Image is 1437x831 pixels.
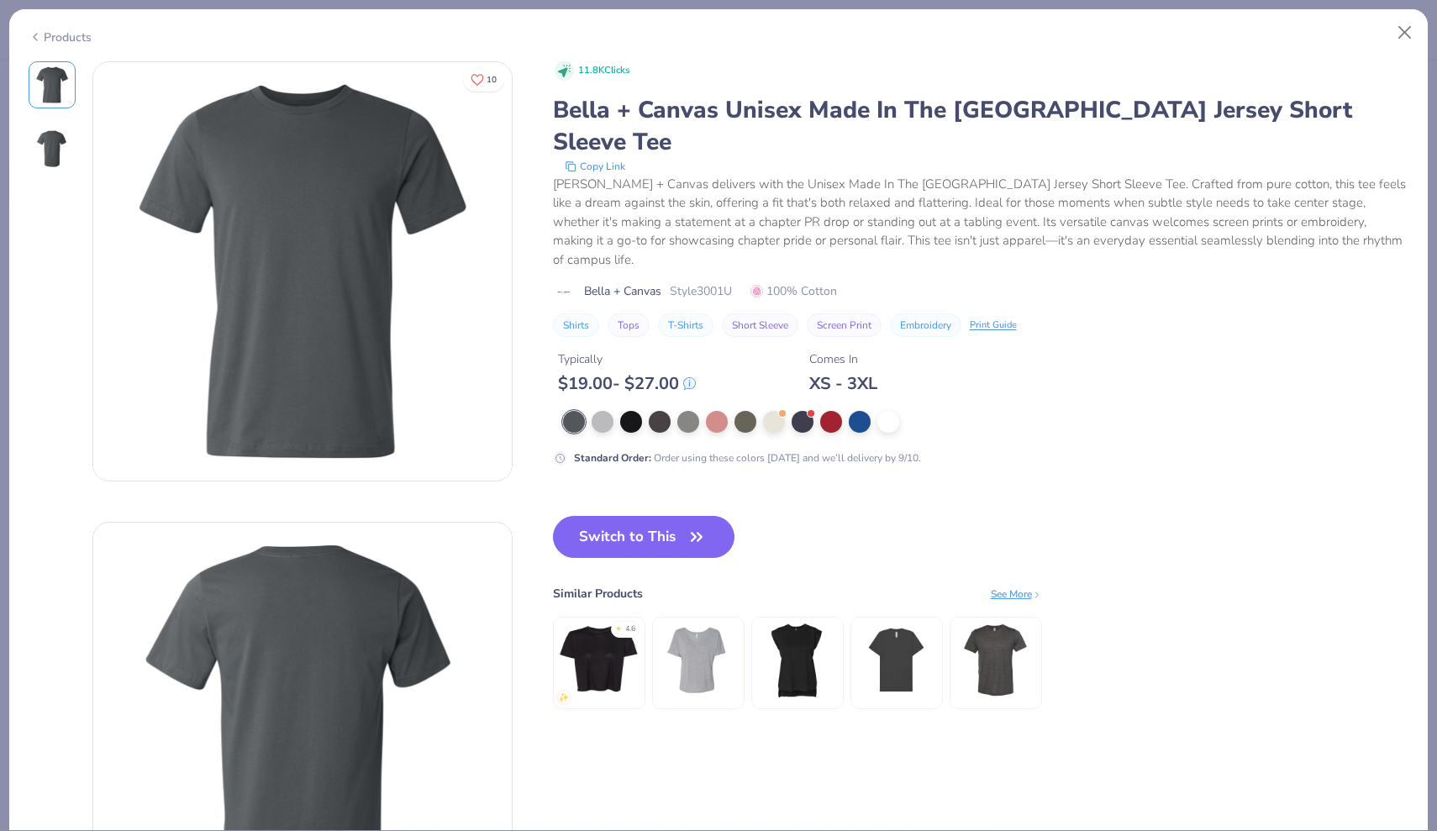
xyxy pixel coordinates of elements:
[29,29,92,46] div: Products
[553,516,735,558] button: Switch to This
[32,65,72,105] img: Front
[615,623,622,630] div: ★
[32,129,72,169] img: Back
[658,313,713,337] button: T-Shirts
[991,586,1042,602] div: See More
[574,450,921,465] div: Order using these colors [DATE] and we’ll delivery by 9/10.
[1389,17,1421,49] button: Close
[584,282,661,300] span: Bella + Canvas
[487,76,497,84] span: 10
[809,373,877,394] div: XS - 3XL
[553,94,1409,158] div: Bella + Canvas Unisex Made In The [GEOGRAPHIC_DATA] Jersey Short Sleeve Tee
[553,286,576,299] img: brand logo
[809,350,877,368] div: Comes In
[856,620,936,700] img: Bella + Canvas FWD Fashion Heavyweight Street Tee
[625,623,635,635] div: 4.6
[807,313,882,337] button: Screen Print
[463,67,504,92] button: Like
[757,620,837,700] img: Bella + Canvas Ladies' Flowy Muscle T-Shirt with Rolled Cuff
[658,620,738,700] img: Bella + Canvas Women’s Slouchy V-Neck Tee
[553,585,643,602] div: Similar Products
[560,158,630,175] button: copy to clipboard
[890,313,961,337] button: Embroidery
[578,64,629,78] span: 11.8K Clicks
[553,313,599,337] button: Shirts
[559,692,569,702] img: newest.gif
[559,620,639,700] img: Bella + Canvas Ladies' Flowy Cropped T-Shirt
[558,350,696,368] div: Typically
[93,62,512,481] img: Front
[553,175,1409,270] div: [PERSON_NAME] + Canvas delivers with the Unisex Made In The [GEOGRAPHIC_DATA] Jersey Short Sleeve...
[750,282,837,300] span: 100% Cotton
[574,451,651,465] strong: Standard Order :
[722,313,798,337] button: Short Sleeve
[970,318,1017,333] div: Print Guide
[608,313,650,337] button: Tops
[670,282,732,300] span: Style 3001U
[955,620,1035,700] img: Bella + Canvas Fast Fashion Unisex Viscose Fashion Tee
[558,373,696,394] div: $ 19.00 - $ 27.00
